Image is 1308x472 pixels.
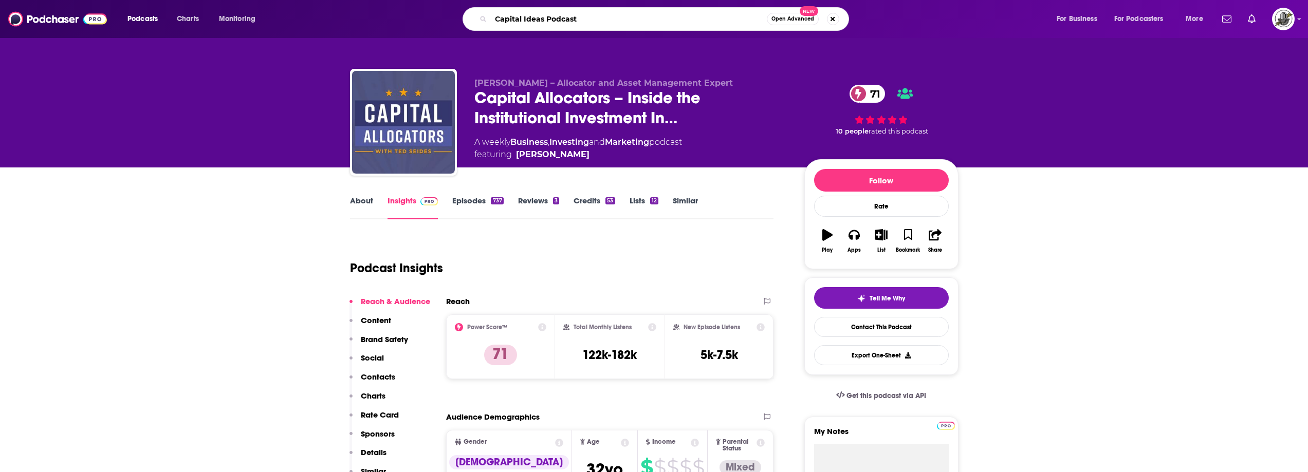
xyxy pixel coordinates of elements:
h3: 5k-7.5k [701,347,738,363]
button: Reach & Audience [349,296,430,315]
span: Parental Status [723,439,755,452]
p: Rate Card [361,410,399,420]
span: For Business [1057,12,1097,26]
a: Lists12 [630,196,658,219]
a: Get this podcast via API [828,383,935,408]
a: Charts [170,11,205,27]
a: Similar [673,196,698,219]
button: tell me why sparkleTell Me Why [814,287,949,309]
span: 10 people [836,127,869,135]
h2: Audience Demographics [446,412,540,422]
a: Contact This Podcast [814,317,949,337]
button: Open AdvancedNew [767,13,819,25]
span: featuring [474,148,682,161]
div: Rate [814,196,949,217]
div: Apps [848,247,861,253]
button: Bookmark [895,222,922,259]
p: Social [361,353,384,363]
h1: Podcast Insights [350,260,443,276]
span: [PERSON_NAME] – Allocator and Asset Management Expert [474,78,733,88]
p: Charts [361,391,385,401]
button: Play [814,222,841,259]
h2: New Episode Listens [684,324,740,331]
button: open menu [1108,11,1178,27]
p: Sponsors [361,429,395,439]
p: Details [361,447,386,457]
button: open menu [1049,11,1110,27]
button: Contacts [349,372,395,391]
button: Show profile menu [1272,8,1295,30]
a: Pro website [937,420,955,430]
p: Content [361,315,391,325]
a: Episodes737 [452,196,503,219]
span: Logged in as PodProMaxBooking [1272,8,1295,30]
h3: 122k-182k [582,347,637,363]
img: Podchaser Pro [937,422,955,430]
span: New [800,6,818,16]
button: Charts [349,391,385,410]
span: Age [587,439,600,445]
h2: Reach [446,296,470,306]
div: Bookmark [896,247,920,253]
a: Show notifications dropdown [1218,10,1236,28]
button: Sponsors [349,429,395,448]
button: Export One-Sheet [814,345,949,365]
img: Podchaser - Follow, Share and Rate Podcasts [8,9,107,29]
button: List [868,222,894,259]
button: open menu [120,11,171,27]
button: Apps [841,222,868,259]
div: 737 [491,197,503,204]
button: Share [922,222,948,259]
div: 3 [553,197,559,204]
span: 71 [860,85,886,103]
p: 71 [484,345,517,365]
a: [PERSON_NAME] [516,148,589,161]
p: Brand Safety [361,334,408,344]
span: Charts [177,12,199,26]
a: Business [510,137,548,147]
label: My Notes [814,426,949,444]
button: Brand Safety [349,334,408,353]
span: More [1186,12,1203,26]
span: Monitoring [219,12,255,26]
span: Podcasts [127,12,158,26]
div: 53 [605,197,615,204]
h2: Total Monthly Listens [574,324,632,331]
button: Social [349,353,384,372]
div: List [877,247,886,253]
img: Podchaser Pro [420,197,438,205]
h2: Power Score™ [467,324,507,331]
span: For Podcasters [1114,12,1164,26]
span: Gender [464,439,487,445]
span: Open Advanced [771,16,814,22]
div: Share [928,247,942,253]
p: Contacts [361,372,395,382]
a: Reviews3 [518,196,559,219]
img: Capital Allocators – Inside the Institutional Investment Industry [352,71,455,174]
div: Search podcasts, credits, & more... [472,7,859,31]
button: Details [349,447,386,466]
a: 71 [850,85,886,103]
a: Investing [549,137,589,147]
input: Search podcasts, credits, & more... [491,11,767,27]
span: and [589,137,605,147]
img: User Profile [1272,8,1295,30]
button: Rate Card [349,410,399,429]
div: 12 [650,197,658,204]
div: [DEMOGRAPHIC_DATA] [449,455,569,469]
button: open menu [1178,11,1216,27]
span: , [548,137,549,147]
button: Content [349,315,391,334]
a: Marketing [605,137,649,147]
div: A weekly podcast [474,136,682,161]
a: Show notifications dropdown [1244,10,1260,28]
span: rated this podcast [869,127,928,135]
a: InsightsPodchaser Pro [388,196,438,219]
div: 71 10 peoplerated this podcast [804,78,959,142]
span: Get this podcast via API [846,391,926,400]
button: open menu [212,11,269,27]
span: Tell Me Why [870,294,905,303]
p: Reach & Audience [361,296,430,306]
a: About [350,196,373,219]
